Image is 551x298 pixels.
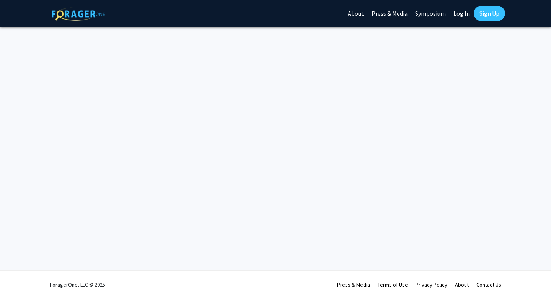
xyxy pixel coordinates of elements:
div: ForagerOne, LLC © 2025 [50,271,105,298]
img: ForagerOne Logo [52,7,105,21]
a: About [455,281,469,288]
a: Terms of Use [378,281,408,288]
a: Privacy Policy [416,281,447,288]
a: Contact Us [476,281,501,288]
a: Sign Up [474,6,505,21]
a: Press & Media [337,281,370,288]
